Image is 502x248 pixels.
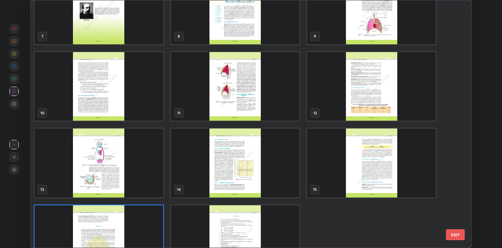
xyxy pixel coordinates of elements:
button: EXIT [446,229,465,240]
img: 1756962107K5UN0S.pdf [307,129,436,197]
div: grid [31,0,457,248]
img: 1756962107K5UN0S.pdf [171,52,300,121]
img: 1756962107K5UN0S.pdf [307,52,436,121]
img: 1756962107K5UN0S.pdf [35,52,163,121]
img: 1756962107K5UN0S.pdf [171,129,300,197]
img: 1756962107K5UN0S.pdf [35,129,163,197]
